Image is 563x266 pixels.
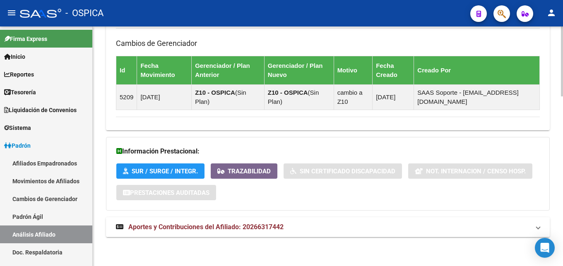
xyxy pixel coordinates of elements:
span: Padrón [4,141,31,150]
strong: Z10 - OSPICA [268,89,308,96]
span: Tesorería [4,88,36,97]
button: Sin Certificado Discapacidad [284,163,402,179]
span: Sin Certificado Discapacidad [300,168,395,175]
td: [DATE] [137,84,192,110]
td: [DATE] [373,84,414,110]
span: Sistema [4,123,31,132]
h3: Cambios de Gerenciador [116,38,540,49]
span: Inicio [4,52,25,61]
th: Gerenciador / Plan Anterior [192,56,265,84]
th: Fecha Movimiento [137,56,192,84]
span: Firma Express [4,34,47,43]
td: cambio a Z10 [334,84,373,110]
button: SUR / SURGE / INTEGR. [116,163,205,179]
td: ( ) [264,84,334,110]
mat-icon: person [546,8,556,18]
span: SUR / SURGE / INTEGR. [132,168,198,175]
span: Reportes [4,70,34,79]
h3: Información Prestacional: [116,146,539,157]
button: Not. Internacion / Censo Hosp. [408,163,532,179]
mat-icon: menu [7,8,17,18]
span: Liquidación de Convenios [4,105,77,115]
div: Open Intercom Messenger [535,238,555,258]
strong: Z10 - OSPICA [195,89,235,96]
span: Aportes y Contribuciones del Afiliado: 20266317442 [128,223,284,231]
mat-expansion-panel-header: Aportes y Contribuciones del Afiliado: 20266317442 [106,217,550,237]
th: Fecha Creado [373,56,414,84]
button: Trazabilidad [211,163,277,179]
button: Prestaciones Auditadas [116,185,216,200]
span: Not. Internacion / Censo Hosp. [426,168,526,175]
td: 5209 [116,84,137,110]
td: SAAS Soporte - [EMAIL_ADDRESS][DOMAIN_NAME] [414,84,540,110]
th: Gerenciador / Plan Nuevo [264,56,334,84]
th: Motivo [334,56,373,84]
td: ( ) [192,84,265,110]
span: Prestaciones Auditadas [130,189,209,197]
span: Trazabilidad [228,168,271,175]
span: Sin Plan [195,89,246,105]
span: Sin Plan [268,89,319,105]
th: Id [116,56,137,84]
span: - OSPICA [65,4,103,22]
th: Creado Por [414,56,540,84]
